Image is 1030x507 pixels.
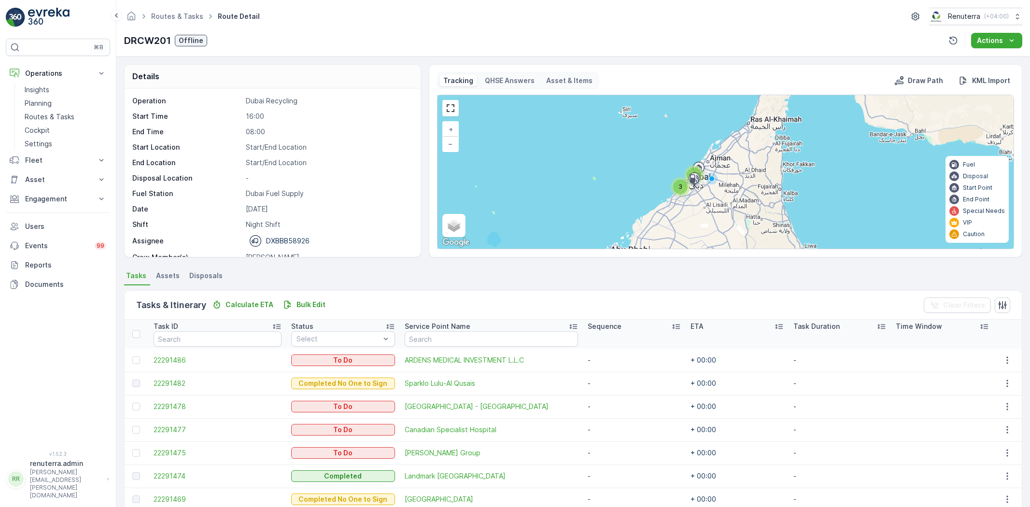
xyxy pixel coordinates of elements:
[440,236,472,249] a: Open this area in Google Maps (opens a new window)
[21,137,110,151] a: Settings
[246,112,410,121] p: 16:00
[405,494,578,504] span: [GEOGRAPHIC_DATA]
[789,418,891,441] td: -
[132,96,242,106] p: Operation
[246,96,410,106] p: Dubai Recycling
[437,95,1014,249] div: 0
[25,112,74,122] p: Routes & Tasks
[405,448,578,458] a: Al Abbas Group
[908,76,943,85] p: Draw Path
[583,372,686,395] td: -
[443,76,473,85] p: Tracking
[132,127,242,137] p: End Time
[896,322,942,331] p: Time Window
[154,448,282,458] a: 22291475
[175,35,207,46] button: Offline
[588,322,621,331] p: Sequence
[291,322,313,331] p: Status
[246,127,410,137] p: 08:00
[132,449,140,457] div: Toggle Row Selected
[443,122,458,137] a: Zoom In
[789,465,891,488] td: -
[686,465,789,488] td: + 00:00
[25,222,106,231] p: Users
[440,236,472,249] img: Google
[963,161,975,169] p: Fuel
[132,236,164,246] p: Assignee
[789,372,891,395] td: -
[6,64,110,83] button: Operations
[25,99,52,108] p: Planning
[929,11,944,22] img: Screenshot_2024-07-26_at_13.33.01.png
[8,471,24,487] div: RR
[132,403,140,410] div: Toggle Row Selected
[30,468,102,499] p: [PERSON_NAME][EMAIL_ADDRESS][PERSON_NAME][DOMAIN_NAME]
[124,33,171,48] p: DRCW201
[154,331,282,347] input: Search
[132,70,159,82] p: Details
[890,75,947,86] button: Draw Path
[971,33,1022,48] button: Actions
[246,158,410,168] p: Start/End Location
[25,241,89,251] p: Events
[291,447,395,459] button: To Do
[333,355,353,365] p: To Do
[405,494,578,504] a: Sparklo Lulu Center Village
[6,217,110,236] a: Users
[6,170,110,189] button: Asset
[246,142,410,152] p: Start/End Location
[6,459,110,499] button: RRrenuterra.admin[PERSON_NAME][EMAIL_ADDRESS][PERSON_NAME][DOMAIN_NAME]
[132,142,242,152] p: Start Location
[684,165,704,184] div: 6
[132,189,242,198] p: Fuel Station
[21,97,110,110] a: Planning
[6,8,25,27] img: logo
[449,125,453,133] span: +
[405,355,578,365] a: ARDENS MEDICAL INVESTMENT L.L.C
[324,471,362,481] p: Completed
[179,36,203,45] p: Offline
[132,158,242,168] p: End Location
[405,402,578,411] span: [GEOGRAPHIC_DATA] - [GEOGRAPHIC_DATA]
[126,14,137,23] a: Homepage
[405,471,578,481] span: Landmark [GEOGRAPHIC_DATA]
[924,297,991,313] button: Clear Filters
[266,236,310,246] p: DXBBB58926
[686,418,789,441] td: + 00:00
[25,155,91,165] p: Fleet
[485,76,535,85] p: QHSE Answers
[21,83,110,97] a: Insights
[984,13,1009,20] p: ( +04:00 )
[333,402,353,411] p: To Do
[298,494,387,504] p: Completed No One to Sign
[296,334,380,344] p: Select
[132,253,242,262] p: Crew Member(s)
[132,356,140,364] div: Toggle Row Selected
[298,379,387,388] p: Completed No One to Sign
[6,275,110,294] a: Documents
[246,253,410,262] p: [PERSON_NAME]
[6,255,110,275] a: Reports
[25,175,91,184] p: Asset
[132,204,242,214] p: Date
[25,280,106,289] p: Documents
[154,379,282,388] a: 22291482
[333,448,353,458] p: To Do
[154,425,282,435] span: 22291477
[25,126,50,135] p: Cockpit
[671,177,690,197] div: 3
[296,300,325,310] p: Bulk Edit
[25,260,106,270] p: Reports
[6,451,110,457] span: v 1.52.3
[963,230,985,238] p: Caution
[405,425,578,435] a: Canadian Specialist Hospital
[226,300,273,310] p: Calculate ETA
[154,355,282,365] a: 22291486
[686,441,789,465] td: + 00:00
[691,322,704,331] p: ETA
[963,172,988,180] p: Disposal
[154,402,282,411] a: 22291478
[692,171,696,178] span: 6
[132,472,140,480] div: Toggle Row Selected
